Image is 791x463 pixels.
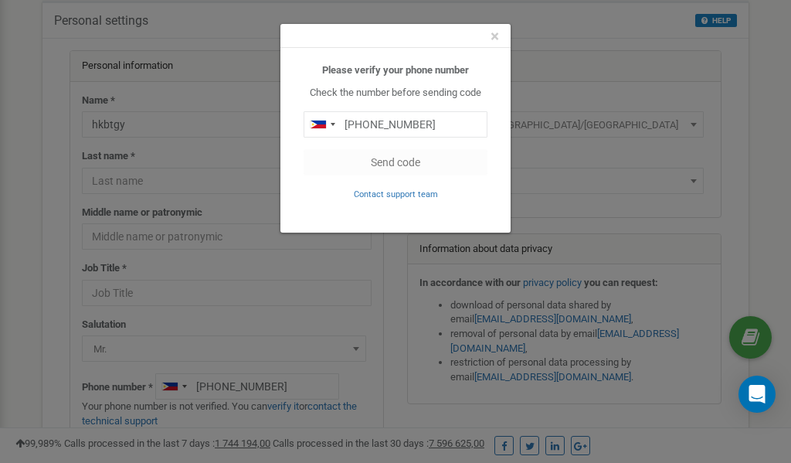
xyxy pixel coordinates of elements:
[491,27,499,46] span: ×
[354,188,438,199] a: Contact support team
[738,376,776,413] div: Open Intercom Messenger
[304,86,487,100] p: Check the number before sending code
[491,29,499,45] button: Close
[354,189,438,199] small: Contact support team
[304,111,487,138] input: 0905 123 4567
[304,112,340,137] div: Telephone country code
[304,149,487,175] button: Send code
[322,64,469,76] b: Please verify your phone number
